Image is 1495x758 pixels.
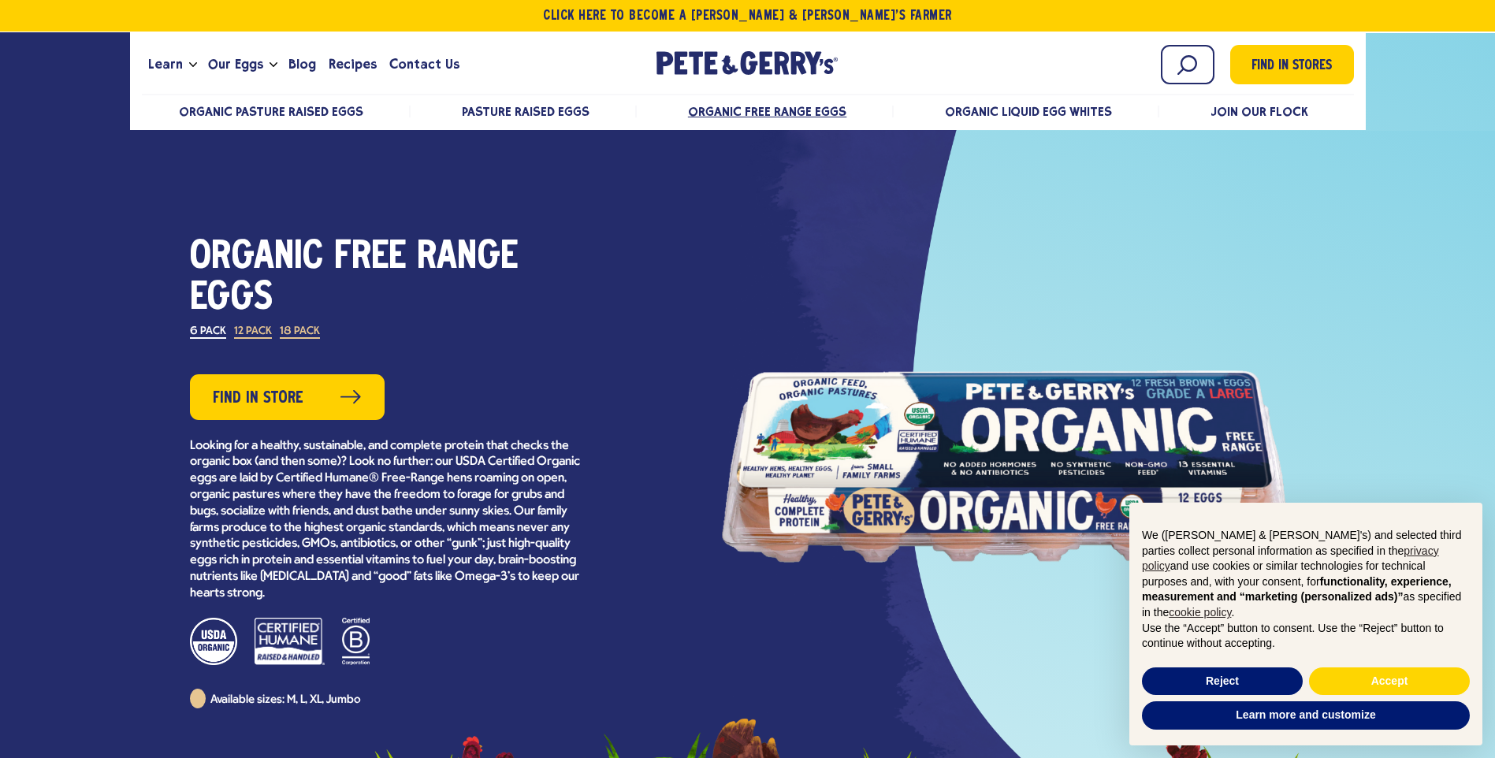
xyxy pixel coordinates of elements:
button: Reject [1142,667,1303,696]
h1: Organic Free Range Eggs [190,237,584,319]
a: Learn [142,43,189,86]
a: Organic Pasture Raised Eggs [179,104,364,119]
span: Find in Store [213,386,303,411]
label: 18 Pack [280,326,320,339]
span: Contact Us [389,54,459,74]
button: Learn more and customize [1142,701,1470,730]
span: Learn [148,54,183,74]
a: Our Eggs [202,43,270,86]
button: Open the dropdown menu for Learn [189,62,197,68]
a: Blog [282,43,322,86]
span: Find in Stores [1251,56,1332,77]
a: Recipes [322,43,383,86]
label: 12 Pack [234,326,272,339]
a: Organic Liquid Egg Whites [945,104,1113,119]
a: Contact Us [383,43,466,86]
a: Find in Store [190,374,385,420]
button: Accept [1309,667,1470,696]
p: Looking for a healthy, sustainable, and complete protein that checks the organic box (and then so... [190,438,584,602]
a: Join Our Flock [1211,104,1308,119]
a: Pasture Raised Eggs [462,104,589,119]
p: Use the “Accept” button to consent. Use the “Reject” button to continue without accepting. [1142,621,1470,652]
span: Recipes [329,54,377,74]
p: We ([PERSON_NAME] & [PERSON_NAME]'s) and selected third parties collect personal information as s... [1142,528,1470,621]
button: Open the dropdown menu for Our Eggs [270,62,277,68]
a: Find in Stores [1230,45,1354,84]
nav: desktop product menu [142,94,1354,128]
a: cookie policy [1169,606,1231,619]
a: Organic Free Range Eggs [688,104,846,119]
span: Blog [288,54,316,74]
span: Our Eggs [208,54,263,74]
span: Available sizes: M, L, XL, Jumbo [210,694,362,706]
label: 6 Pack [190,326,226,339]
input: Search [1161,45,1214,84]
